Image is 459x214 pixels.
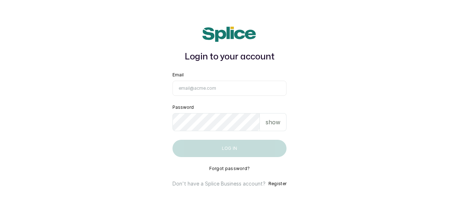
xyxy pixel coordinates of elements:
[172,81,287,96] input: email@acme.com
[172,180,266,187] p: Don't have a Splice Business account?
[172,104,194,110] label: Password
[172,140,287,157] button: Log in
[266,118,280,126] p: show
[268,180,287,187] button: Register
[209,166,250,171] button: Forgot password?
[172,50,287,63] h1: Login to your account
[172,72,184,78] label: Email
